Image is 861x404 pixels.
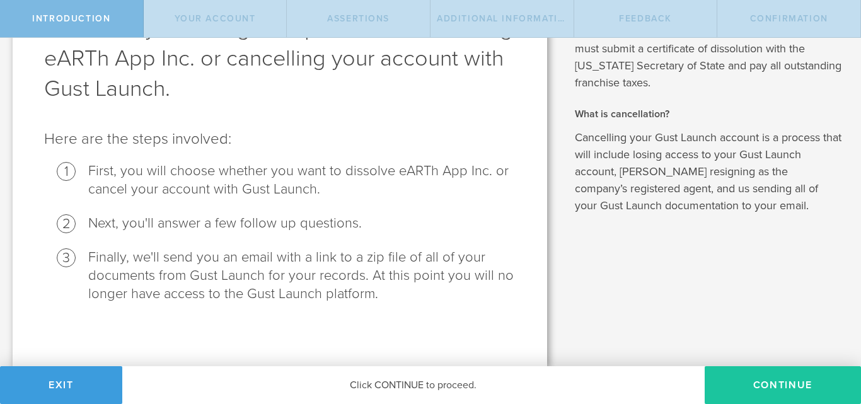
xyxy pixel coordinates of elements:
[44,13,516,104] h1: Let’s walk you through the process of dissolving eARTh App Inc. or cancelling your account with G...
[619,13,672,24] span: Feedback
[798,306,861,366] iframe: Chat Widget
[122,366,705,404] div: Click CONTINUE to proceed.
[88,214,516,233] li: Next, you'll answer a few follow up questions.
[44,129,516,149] p: Here are the steps involved:
[437,13,573,24] span: Additional Information
[575,107,842,121] h2: What is cancellation?
[88,248,516,303] li: Finally, we'll send you an email with a link to a zip file of all of your documents from Gust Lau...
[750,13,828,24] span: Confirmation
[705,366,861,404] button: Continue
[175,13,256,24] span: Your Account
[327,13,390,24] span: Assertions
[575,129,842,214] p: Cancelling your Gust Launch account is a process that will include losing access to your Gust Lau...
[32,13,110,24] span: Introduction
[88,162,516,199] li: First, you will choose whether you want to dissolve eARTh App Inc. or cancel your account with Gu...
